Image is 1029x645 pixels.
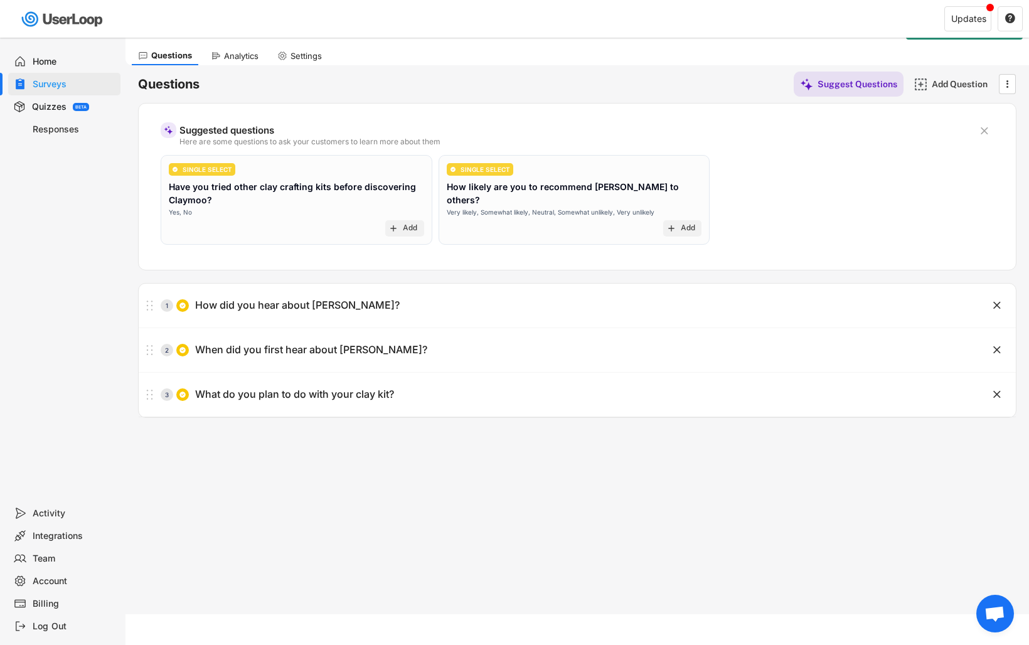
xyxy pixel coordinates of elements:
img: CircleTickMinorWhite.svg [179,346,186,354]
text:  [1005,13,1015,24]
div: Add Question [932,78,994,90]
div: Very likely, Somewhat likely, Neutral, Somewhat unlikely, Very unlikely [447,208,654,217]
button:  [1005,13,1016,24]
div: Add [403,223,418,233]
div: Log Out [33,621,115,632]
text:  [1006,77,1009,90]
img: MagicMajor%20%28Purple%29.svg [800,78,813,91]
button:  [991,344,1003,356]
div: Team [33,553,115,565]
div: Responses [33,124,115,136]
div: Add [681,223,696,233]
img: userloop-logo-01.svg [19,6,107,32]
div: 3 [161,392,173,398]
div: Yes, No [169,208,192,217]
div: Billing [33,598,115,610]
div: Updates [951,14,986,23]
div: Analytics [224,51,259,61]
div: 1 [161,302,173,309]
div: When did you first hear about [PERSON_NAME]? [195,343,427,356]
div: Suggested questions [179,125,969,135]
button:  [1001,75,1013,93]
div: Here are some questions to ask your customers to learn more about them [179,138,969,146]
div: Have you tried other clay crafting kits before discovering Claymoo? [169,180,424,206]
div: Open chat [976,595,1014,632]
img: CircleTickMinorWhite.svg [450,166,456,173]
img: CircleTickMinorWhite.svg [179,302,186,309]
div: BETA [75,105,87,109]
img: CircleTickMinorWhite.svg [179,391,186,398]
button: add [388,223,398,233]
div: Suggest Questions [818,78,897,90]
div: How likely are you to recommend [PERSON_NAME] to others? [447,180,702,206]
div: 2 [161,347,173,353]
div: How did you hear about [PERSON_NAME]? [195,299,400,312]
button:  [991,388,1003,401]
button: add [666,223,676,233]
button:  [991,299,1003,312]
text:  [993,299,1001,312]
img: MagicMajor%20%28Purple%29.svg [164,125,173,135]
div: SINGLE SELECT [461,166,510,173]
button:  [978,125,991,137]
text:  [993,388,1001,401]
div: Home [33,56,115,68]
div: Questions [151,50,192,61]
div: Quizzes [32,101,67,113]
div: Surveys [33,78,115,90]
img: CircleTickMinorWhite.svg [172,166,178,173]
div: Integrations [33,530,115,542]
div: SINGLE SELECT [183,166,232,173]
div: Activity [33,508,115,520]
text:  [993,343,1001,356]
img: AddMajor.svg [914,78,927,91]
div: What do you plan to do with your clay kit? [195,388,394,401]
text:  [981,124,988,137]
div: Account [33,575,115,587]
div: Settings [291,51,322,61]
h6: Questions [138,76,200,93]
